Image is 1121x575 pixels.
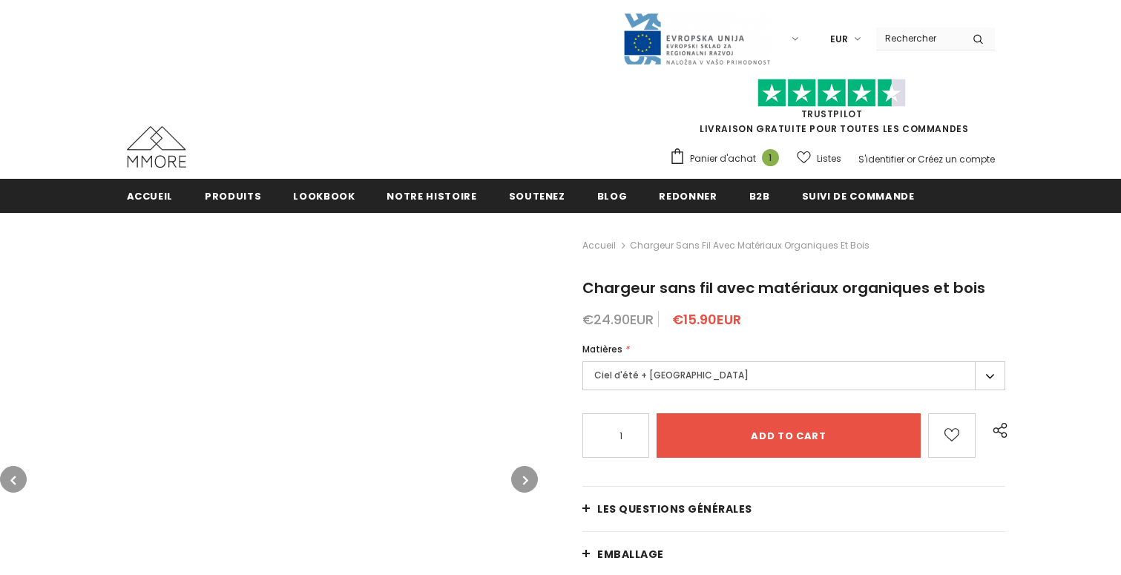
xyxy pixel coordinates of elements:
span: or [907,153,915,165]
span: EUR [830,32,848,47]
span: €15.90EUR [672,310,741,329]
span: Les questions générales [597,502,752,516]
span: €24.90EUR [582,310,654,329]
img: Faites confiance aux étoiles pilotes [757,79,906,108]
span: Chargeur sans fil avec matériaux organiques et bois [582,277,985,298]
span: B2B [749,189,770,203]
span: Blog [597,189,628,203]
span: Suivi de commande [802,189,915,203]
img: Cas MMORE [127,126,186,168]
a: S'identifier [858,153,904,165]
span: soutenez [509,189,565,203]
a: B2B [749,179,770,212]
span: 1 [762,149,779,166]
a: Notre histoire [387,179,476,212]
a: Lookbook [293,179,355,212]
img: Javni Razpis [622,12,771,66]
span: Chargeur sans fil avec matériaux organiques et bois [630,237,869,254]
span: Redonner [659,189,717,203]
a: Redonner [659,179,717,212]
a: TrustPilot [801,108,863,120]
a: Les questions générales [582,487,1005,531]
a: Javni Razpis [622,32,771,45]
a: Accueil [582,237,616,254]
span: Listes [817,151,841,166]
label: Ciel d'été + [GEOGRAPHIC_DATA] [582,361,1005,390]
span: Notre histoire [387,189,476,203]
a: Blog [597,179,628,212]
input: Search Site [876,27,961,49]
a: soutenez [509,179,565,212]
span: EMBALLAGE [597,547,664,562]
span: Matières [582,343,622,355]
span: Panier d'achat [690,151,756,166]
span: Produits [205,189,261,203]
a: Suivi de commande [802,179,915,212]
a: Panier d'achat 1 [669,148,786,170]
span: Lookbook [293,189,355,203]
input: Add to cart [657,413,920,458]
a: Produits [205,179,261,212]
span: Accueil [127,189,174,203]
a: Listes [797,145,841,171]
a: Accueil [127,179,174,212]
span: LIVRAISON GRATUITE POUR TOUTES LES COMMANDES [669,85,995,135]
a: Créez un compte [918,153,995,165]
